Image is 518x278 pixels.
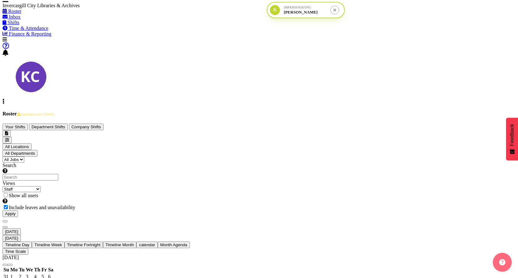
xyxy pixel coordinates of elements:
span: Inbox [9,14,20,19]
th: Su [3,267,9,273]
span: Timeline Month [105,242,134,247]
input: Show all users [4,193,8,197]
button: Apply [3,210,18,217]
th: Th [34,267,41,273]
button: Today [3,235,21,242]
span: Company Shifts [71,125,101,129]
a: Shifts [3,20,19,25]
span: All Locations [5,144,29,149]
th: Mo [10,267,18,273]
a: Time & Attendance [3,25,48,31]
span: Apply [5,211,15,216]
th: Tu [19,267,25,273]
span: Timeline Week [34,242,62,247]
button: Feedback - Show survey [506,118,518,160]
label: Views [3,181,15,186]
span: Time Scale [5,249,26,254]
button: previous month [3,264,8,266]
button: Company Shifts [69,124,104,130]
span: calendar [139,242,155,247]
span: Published until [DATE] [17,112,54,116]
span: Finance & Reporting [9,31,51,36]
button: Download a PDF of the roster for the current day [3,130,11,137]
a: Roster [3,8,21,14]
button: All Locations [3,143,31,150]
button: Your Shifts [3,124,28,130]
label: Search [3,163,515,174]
button: Filter Shifts [3,137,12,143]
span: Department Shifts [31,125,65,129]
a: Finance & Reporting [3,31,51,36]
span: Timeline Day [5,242,29,247]
button: next month [8,264,13,266]
img: keyu-chen11672.jpg [15,61,47,92]
span: Feedback [509,124,515,146]
button: All Departments [3,150,37,157]
span: Time & Attendance [9,25,48,31]
span: Shifts [8,20,19,25]
h4: Roster [3,111,515,117]
input: Include leaves and unavailability [4,205,8,209]
th: We [26,267,33,273]
span: Show all users [9,193,38,198]
span: Your Shifts [5,125,25,129]
div: September 23, 2025 [3,228,515,235]
span: Include leaves and unavailability [9,205,75,210]
button: Previous [3,220,8,222]
button: Stop impersonation [330,6,339,14]
button: Time Scale [3,248,28,255]
button: Timeline Month [103,242,137,248]
button: Fortnight [65,242,103,248]
th: Fr [41,267,47,273]
div: Invercargill City Libraries & Archives [3,3,97,8]
input: Search [3,174,58,181]
button: Timeline Week [32,242,64,248]
button: Month Agenda [158,242,190,248]
span: [DATE] [5,229,18,234]
div: previous period [3,217,515,223]
button: Month [136,242,157,248]
a: Inbox [3,14,20,19]
span: Month Agenda [160,242,187,247]
span: Roster [8,8,21,14]
div: next period [3,223,515,228]
div: title [3,255,515,260]
span: All Departments [5,151,35,156]
button: Next [3,226,8,228]
button: October 2025 [3,228,21,235]
button: Timeline Day [3,242,32,248]
button: Department Shifts [29,124,68,130]
th: Sa [48,267,54,273]
span: Timeline Fortnight [67,242,100,247]
img: help-xxl-2.png [499,259,505,265]
span: [DATE] [5,236,18,241]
